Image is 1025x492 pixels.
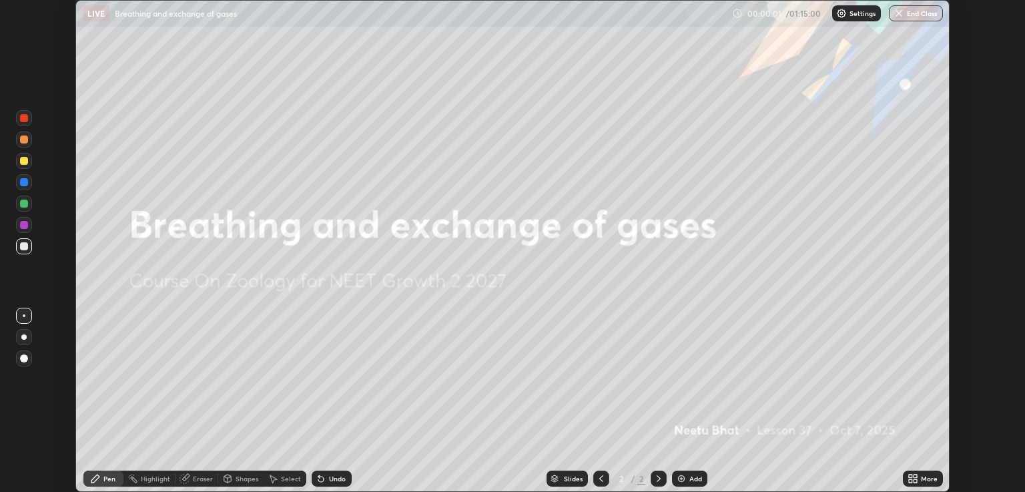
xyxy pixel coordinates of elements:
div: Shapes [236,475,258,482]
p: Breathing and exchange of gases [115,8,237,19]
div: / [631,475,635,483]
div: Pen [103,475,115,482]
div: Highlight [141,475,170,482]
div: Eraser [193,475,213,482]
div: 2 [615,475,628,483]
div: Slides [564,475,583,482]
div: More [921,475,938,482]
div: 2 [637,473,645,485]
div: Select [281,475,301,482]
img: end-class-cross [894,8,904,19]
div: Undo [329,475,346,482]
img: class-settings-icons [836,8,847,19]
img: add-slide-button [676,473,687,484]
p: Settings [849,10,876,17]
button: End Class [889,5,943,21]
p: LIVE [87,8,105,19]
div: Add [689,475,702,482]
